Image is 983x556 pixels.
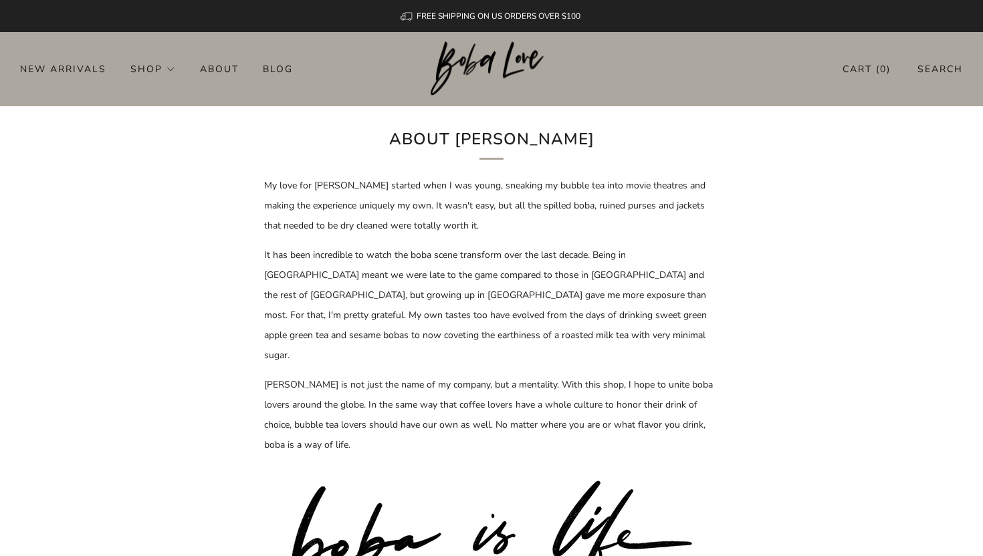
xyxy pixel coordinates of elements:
a: Cart [843,58,891,80]
items-count: 0 [880,63,887,76]
p: My love for [PERSON_NAME] started when I was young, sneaking my bubble tea into movie theatres an... [264,176,719,236]
p: It has been incredible to watch the boba scene transform over the last decade. Being in [GEOGRAPH... [264,245,719,366]
img: Boba Love [431,41,553,96]
a: New Arrivals [20,58,106,80]
p: [PERSON_NAME] is not just the name of my company, but a mentality. With this shop, I hope to unit... [264,375,719,455]
h1: About [PERSON_NAME] [271,126,712,160]
a: Boba Love [431,41,553,97]
span: FREE SHIPPING ON US ORDERS OVER $100 [417,11,580,21]
a: About [200,58,239,80]
a: Search [917,58,963,80]
a: Shop [130,58,176,80]
a: Blog [263,58,293,80]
